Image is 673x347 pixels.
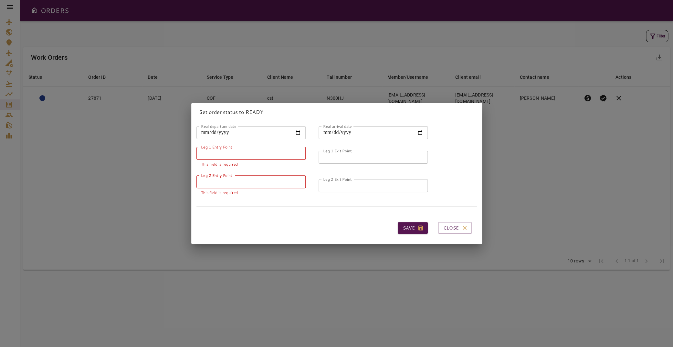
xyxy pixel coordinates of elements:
button: Close [438,222,472,234]
p: Set order status to READY [199,108,474,116]
label: Leg 2 Exit Point [323,176,352,182]
p: This field is required [201,161,301,168]
p: This field is required [201,189,301,196]
label: Leg 1 Exit Point [323,148,352,153]
label: Real departure date [201,123,236,129]
label: Leg 2 Entry Point [201,172,232,178]
label: Real arrival date [323,123,352,129]
label: Leg 1 Entry Point [201,144,232,149]
button: Save [398,222,428,234]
